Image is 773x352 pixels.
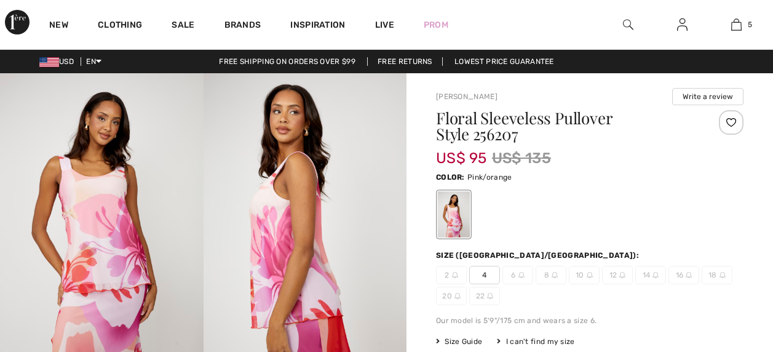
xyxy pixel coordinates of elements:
img: search the website [623,17,633,32]
a: [PERSON_NAME] [436,92,497,101]
button: Write a review [672,88,743,105]
a: Sale [172,20,194,33]
div: I can't find my size [497,336,574,347]
img: ring-m.svg [552,272,558,278]
span: 10 [569,266,600,284]
img: ring-m.svg [652,272,659,278]
span: 5 [748,19,752,30]
a: 5 [710,17,763,32]
a: Clothing [98,20,142,33]
span: 12 [602,266,633,284]
span: 16 [668,266,699,284]
span: 14 [635,266,666,284]
img: ring-m.svg [487,293,493,299]
a: New [49,20,68,33]
a: Lowest Price Guarantee [445,57,564,66]
img: ring-m.svg [719,272,726,278]
img: ring-m.svg [686,272,692,278]
img: 1ère Avenue [5,10,30,34]
a: Live [375,18,394,31]
div: Our model is 5'9"/175 cm and wears a size 6. [436,315,743,326]
div: Size ([GEOGRAPHIC_DATA]/[GEOGRAPHIC_DATA]): [436,250,641,261]
a: Sign In [667,17,697,33]
span: 4 [469,266,500,284]
img: ring-m.svg [518,272,525,278]
span: 18 [702,266,732,284]
span: 6 [502,266,533,284]
span: 22 [469,287,500,305]
a: Free Returns [367,57,443,66]
a: Brands [224,20,261,33]
span: Inspiration [290,20,345,33]
img: US Dollar [39,57,59,67]
span: US$ 135 [492,147,551,169]
div: Pink/orange [438,191,470,238]
span: EN [86,57,101,66]
span: Size Guide [436,336,482,347]
img: ring-m.svg [454,293,461,299]
a: Free shipping on orders over $99 [209,57,365,66]
span: Pink/orange [467,173,512,182]
a: Prom [424,18,448,31]
img: My Info [677,17,688,32]
span: 20 [436,287,467,305]
span: US$ 95 [436,137,487,167]
span: 2 [436,266,467,284]
span: USD [39,57,79,66]
h1: Floral Sleeveless Pullover Style 256207 [436,110,692,142]
span: Color: [436,173,465,182]
img: ring-m.svg [587,272,593,278]
img: My Bag [731,17,742,32]
img: ring-m.svg [619,272,625,278]
span: 8 [536,266,566,284]
img: ring-m.svg [452,272,458,278]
